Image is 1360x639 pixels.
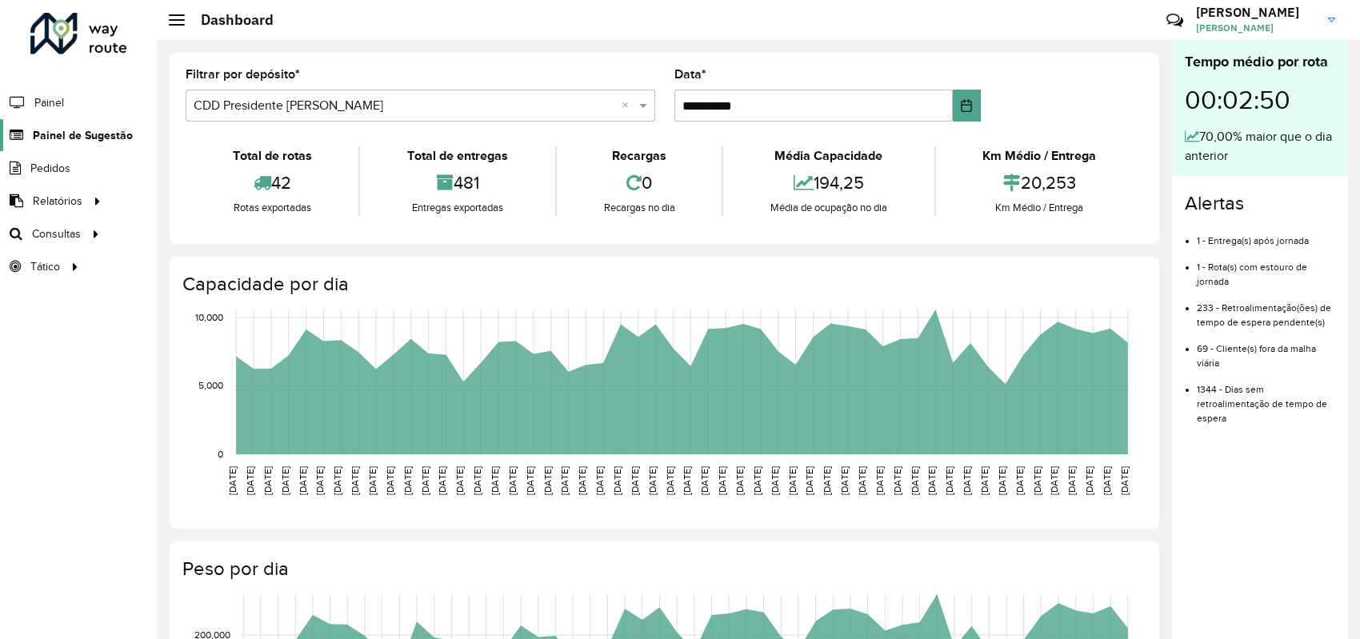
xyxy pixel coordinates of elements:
[525,466,535,495] text: [DATE]
[364,146,550,166] div: Total de entregas
[332,466,342,495] text: [DATE]
[245,466,255,495] text: [DATE]
[752,466,762,495] text: [DATE]
[364,200,550,216] div: Entregas exportadas
[1185,192,1335,215] h4: Alertas
[612,466,622,495] text: [DATE]
[195,312,223,322] text: 10,000
[577,466,587,495] text: [DATE]
[385,466,395,495] text: [DATE]
[682,466,692,495] text: [DATE]
[1119,466,1130,495] text: [DATE]
[1084,466,1094,495] text: [DATE]
[218,449,223,459] text: 0
[559,466,570,495] text: [DATE]
[190,146,354,166] div: Total de rotas
[561,200,718,216] div: Recargas no dia
[1185,73,1335,127] div: 00:02:50
[402,466,413,495] text: [DATE]
[665,466,675,495] text: [DATE]
[280,466,290,495] text: [DATE]
[33,193,82,210] span: Relatórios
[198,381,223,391] text: 5,000
[314,466,325,495] text: [DATE]
[940,166,1139,200] div: 20,253
[262,466,273,495] text: [DATE]
[350,466,360,495] text: [DATE]
[717,466,727,495] text: [DATE]
[822,466,832,495] text: [DATE]
[472,466,482,495] text: [DATE]
[770,466,780,495] text: [DATE]
[647,466,658,495] text: [DATE]
[1197,370,1335,425] li: 1344 - Dias sem retroalimentação de tempo de espera
[185,11,274,29] h2: Dashboard
[674,65,706,84] label: Data
[1185,127,1335,166] div: 70,00% maior que o dia anterior
[962,466,972,495] text: [DATE]
[364,166,550,200] div: 481
[699,466,710,495] text: [DATE]
[182,557,1143,581] h4: Peso por dia
[910,466,920,495] text: [DATE]
[32,226,81,242] span: Consultas
[190,166,354,200] div: 42
[298,466,308,495] text: [DATE]
[804,466,814,495] text: [DATE]
[1197,329,1335,370] li: 69 - Cliente(s) fora da malha viária
[182,273,1143,296] h4: Capacidade por dia
[1196,5,1316,20] h3: [PERSON_NAME]
[892,466,902,495] text: [DATE]
[420,466,430,495] text: [DATE]
[727,166,930,200] div: 194,25
[630,466,640,495] text: [DATE]
[507,466,518,495] text: [DATE]
[1049,466,1059,495] text: [DATE]
[561,146,718,166] div: Recargas
[979,466,990,495] text: [DATE]
[839,466,850,495] text: [DATE]
[190,200,354,216] div: Rotas exportadas
[953,90,980,122] button: Choose Date
[33,127,133,144] span: Painel de Sugestão
[367,466,378,495] text: [DATE]
[857,466,867,495] text: [DATE]
[594,466,605,495] text: [DATE]
[490,466,500,495] text: [DATE]
[1066,466,1077,495] text: [DATE]
[186,65,300,84] label: Filtrar por depósito
[1185,51,1335,73] div: Tempo médio por rota
[997,466,1007,495] text: [DATE]
[1158,3,1192,38] a: Contato Rápido
[1014,466,1025,495] text: [DATE]
[926,466,937,495] text: [DATE]
[734,466,745,495] text: [DATE]
[940,146,1139,166] div: Km Médio / Entrega
[1197,289,1335,329] li: 233 - Retroalimentação(ões) de tempo de espera pendente(s)
[727,146,930,166] div: Média Capacidade
[1196,21,1316,35] span: [PERSON_NAME]
[1102,466,1112,495] text: [DATE]
[1197,248,1335,289] li: 1 - Rota(s) com estouro de jornada
[454,466,465,495] text: [DATE]
[622,96,635,115] span: Clear all
[727,200,930,216] div: Média de ocupação no dia
[30,160,70,177] span: Pedidos
[227,466,238,495] text: [DATE]
[944,466,954,495] text: [DATE]
[940,200,1139,216] div: Km Médio / Entrega
[437,466,447,495] text: [DATE]
[787,466,798,495] text: [DATE]
[34,94,64,111] span: Painel
[1197,222,1335,248] li: 1 - Entrega(s) após jornada
[561,166,718,200] div: 0
[874,466,885,495] text: [DATE]
[30,258,60,275] span: Tático
[542,466,553,495] text: [DATE]
[1032,466,1042,495] text: [DATE]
